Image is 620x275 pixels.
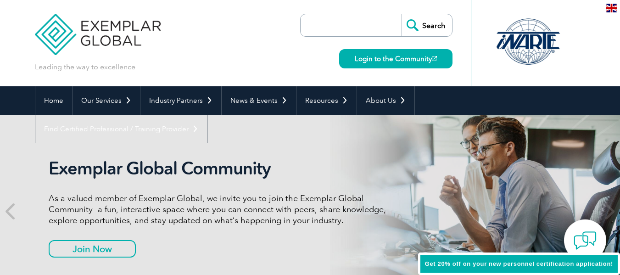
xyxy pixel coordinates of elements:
[73,86,140,115] a: Our Services
[296,86,357,115] a: Resources
[35,115,207,143] a: Find Certified Professional / Training Provider
[574,229,597,252] img: contact-chat.png
[402,14,452,36] input: Search
[35,86,72,115] a: Home
[49,193,393,226] p: As a valued member of Exemplar Global, we invite you to join the Exemplar Global Community—a fun,...
[425,260,613,267] span: Get 20% off on your new personnel certification application!
[357,86,414,115] a: About Us
[222,86,296,115] a: News & Events
[49,240,136,258] a: Join Now
[339,49,452,68] a: Login to the Community
[432,56,437,61] img: open_square.png
[140,86,221,115] a: Industry Partners
[35,62,135,72] p: Leading the way to excellence
[606,4,617,12] img: en
[49,158,393,179] h2: Exemplar Global Community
